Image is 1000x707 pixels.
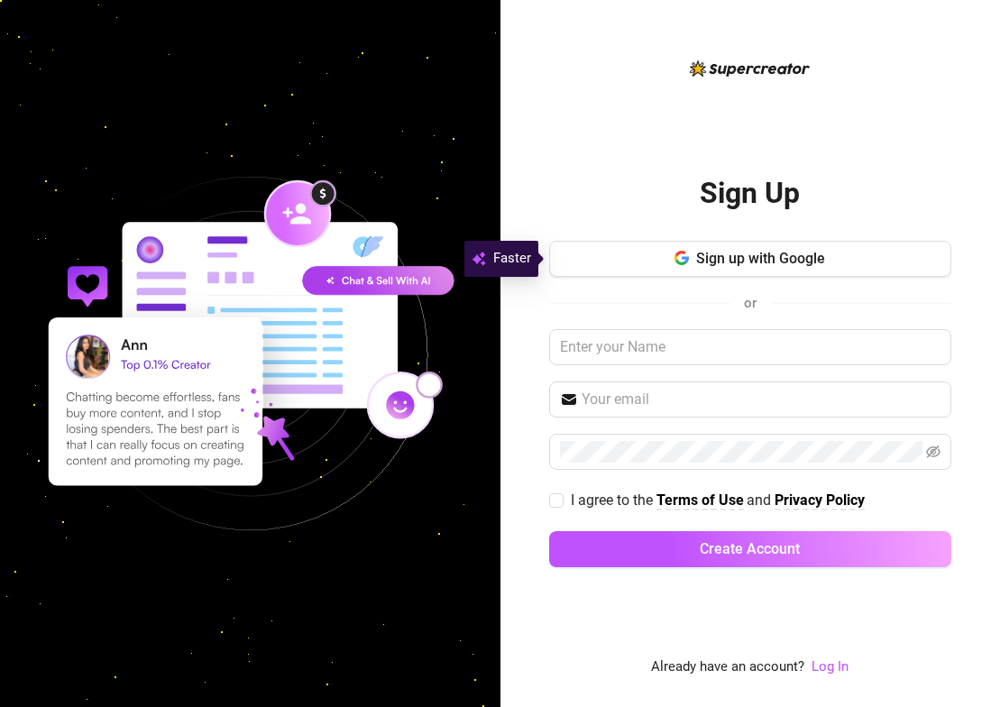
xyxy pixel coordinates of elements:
[651,656,804,678] span: Already have an account?
[656,491,744,509] strong: Terms of Use
[656,491,744,510] a: Terms of Use
[926,445,940,459] span: eye-invisible
[696,250,825,267] span: Sign up with Google
[700,175,800,212] h2: Sign Up
[744,295,757,311] span: or
[775,491,865,510] a: Privacy Policy
[549,531,951,567] button: Create Account
[549,329,951,365] input: Enter your Name
[493,248,531,270] span: Faster
[775,491,865,509] strong: Privacy Policy
[690,60,810,77] img: logo-BBDzfeDw.svg
[747,491,775,509] span: and
[582,389,940,410] input: Your email
[812,656,849,678] a: Log In
[549,241,951,277] button: Sign up with Google
[472,248,486,270] img: svg%3e
[812,658,849,675] a: Log In
[571,491,656,509] span: I agree to the
[700,540,800,557] span: Create Account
